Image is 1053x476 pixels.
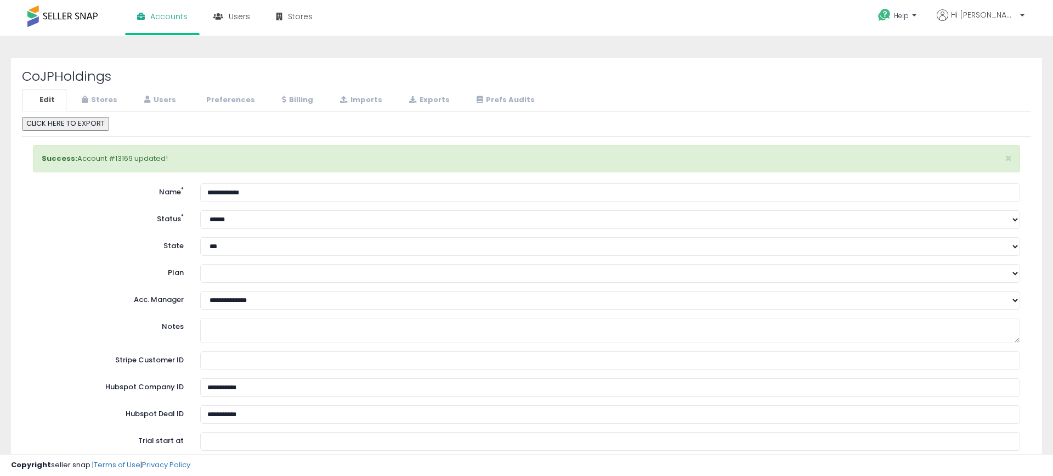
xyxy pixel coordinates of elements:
a: Prefs Audits [462,89,546,111]
strong: Copyright [11,460,51,470]
a: Terms of Use [94,460,140,470]
label: Hubspot Company ID [25,378,192,393]
label: Name [25,183,192,198]
label: Status [25,210,192,225]
a: Exports [395,89,461,111]
label: Notes [25,318,192,332]
a: Hi [PERSON_NAME] [937,9,1024,34]
label: Hubspot Deal ID [25,405,192,419]
a: Users [130,89,188,111]
button: × [1005,153,1012,164]
a: Privacy Policy [142,460,190,470]
span: Stores [288,11,313,22]
label: State [25,237,192,251]
a: Stores [67,89,129,111]
i: Get Help [877,8,891,22]
a: Edit [22,89,66,111]
strong: Success: [42,153,77,164]
span: Help [894,11,909,20]
label: Plan [25,264,192,278]
span: Hi [PERSON_NAME] [951,9,1017,20]
h2: CoJPHoldings [22,69,1031,83]
a: Billing [268,89,325,111]
a: Preferences [189,89,267,111]
span: Accounts [150,11,188,22]
a: Imports [326,89,394,111]
button: CLICK HERE TO EXPORT [22,117,109,131]
div: Account #13169 updated! [33,145,1020,173]
label: Stripe Customer ID [25,351,192,366]
div: seller snap | | [11,460,190,471]
label: Trial start at [25,432,192,446]
label: Acc. Manager [25,291,192,305]
span: Users [229,11,250,22]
